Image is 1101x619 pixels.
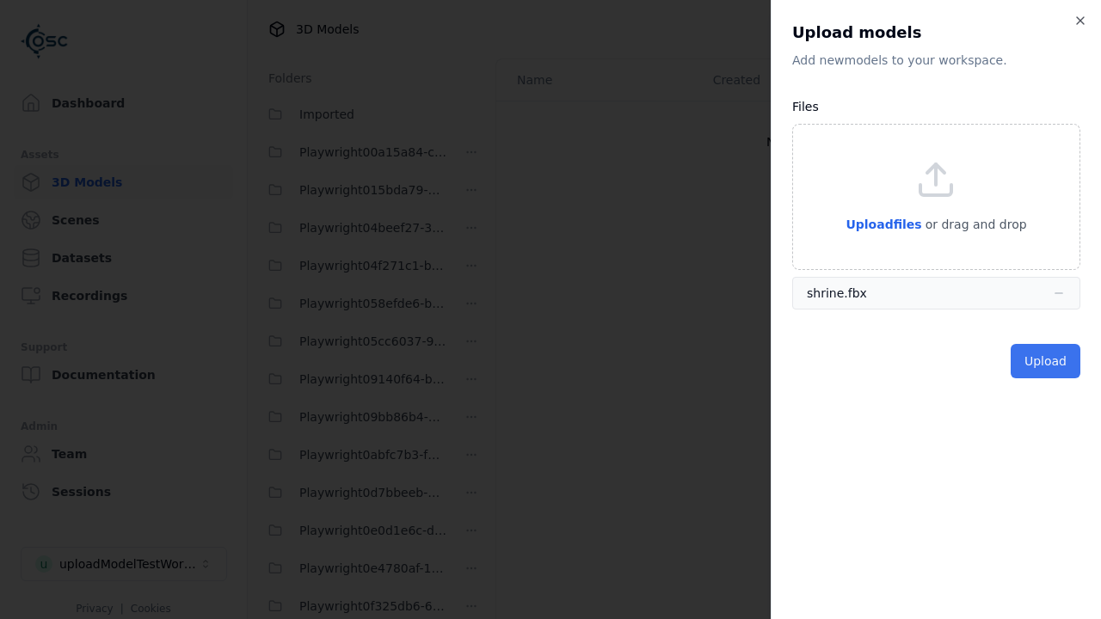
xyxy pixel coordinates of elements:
[807,285,867,302] div: shrine.fbx
[922,214,1027,235] p: or drag and drop
[792,100,819,113] label: Files
[792,52,1080,69] p: Add new model s to your workspace.
[792,21,1080,45] h2: Upload models
[1011,344,1080,378] button: Upload
[846,218,921,231] span: Upload files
